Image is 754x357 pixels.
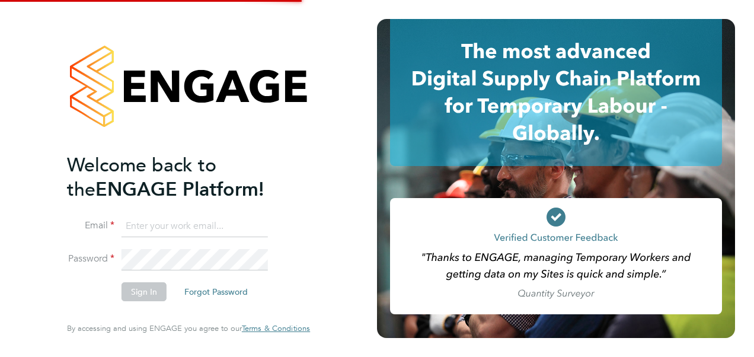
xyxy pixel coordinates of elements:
[122,282,167,301] button: Sign In
[67,154,216,201] span: Welcome back to the
[67,323,310,333] span: By accessing and using ENGAGE you agree to our
[175,282,257,301] button: Forgot Password
[67,219,114,232] label: Email
[67,253,114,265] label: Password
[242,323,310,333] span: Terms & Conditions
[67,153,298,202] h2: ENGAGE Platform!
[122,216,268,237] input: Enter your work email...
[242,324,310,333] a: Terms & Conditions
